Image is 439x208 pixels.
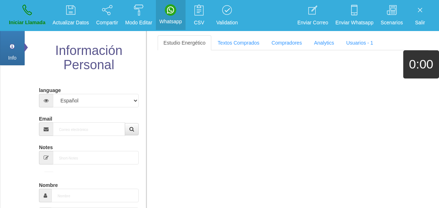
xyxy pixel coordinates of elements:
[335,19,374,27] p: Enviar Whatsapp
[189,19,209,27] p: CSV
[381,19,403,27] p: Scenarios
[51,189,139,202] input: Nombre
[125,19,152,27] p: Modo Editar
[6,2,48,29] a: Iniciar Llamada
[37,44,140,72] h2: Información Personal
[39,141,53,151] label: Notes
[53,122,125,136] input: Correo electrónico
[410,19,430,27] p: Salir
[297,19,328,27] p: Enviar Correo
[308,35,340,50] a: Analytics
[96,19,118,27] p: Compartir
[403,57,439,71] h1: 0:00
[158,35,211,50] a: Estudio Energético
[408,2,433,29] a: Salir
[378,2,405,29] a: Scenarios
[159,17,182,26] p: Whatsapp
[157,2,184,28] a: Whatsapp
[39,179,58,189] label: Nombre
[266,35,308,50] a: Compradores
[50,2,92,29] a: Actualizar Datos
[333,2,376,29] a: Enviar Whatsapp
[214,2,240,29] a: Validation
[187,2,212,29] a: CSV
[53,19,89,27] p: Actualizar Datos
[9,19,45,27] p: Iniciar Llamada
[216,19,238,27] p: Validation
[53,151,139,164] input: Short-Notes
[295,2,331,29] a: Enviar Correo
[340,35,379,50] a: Usuarios - 1
[123,2,154,29] a: Modo Editar
[94,2,120,29] a: Compartir
[39,113,52,122] label: Email
[212,35,265,50] a: Textos Comprados
[39,84,61,94] label: language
